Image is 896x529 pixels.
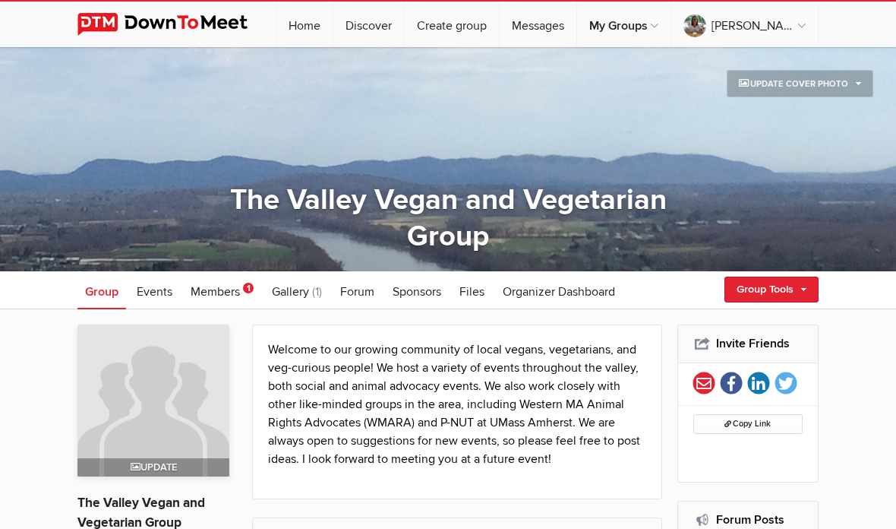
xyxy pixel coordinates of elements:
p: Welcome to our growing community of local vegans, vegetarians, and veg-curious people! We host a ... [268,341,646,468]
button: Copy Link [693,414,803,434]
span: Copy Link [724,419,771,429]
span: Members [191,284,240,299]
a: Group [77,271,126,309]
a: Update [77,325,229,477]
span: Organizer Dashboard [503,284,615,299]
a: Organizer Dashboard [495,271,623,309]
span: Gallery [272,284,309,299]
a: Update Cover Photo [727,70,873,97]
a: Files [452,271,492,309]
a: Group Tools [724,277,819,303]
h2: Invite Friends [693,325,803,362]
a: Messages [500,2,576,47]
span: Forum [340,284,374,299]
a: Create group [405,2,499,47]
a: Events [129,271,180,309]
span: Update [131,461,177,474]
a: Members 1 [183,271,261,309]
a: My Groups [577,2,670,47]
span: Group [85,284,118,299]
img: DownToMeet [77,13,271,36]
a: Home [276,2,333,47]
span: Sponsors [393,284,441,299]
a: Forum [333,271,382,309]
a: Discover [333,2,404,47]
span: Events [137,284,172,299]
a: [PERSON_NAME] [671,2,818,47]
img: The Valley Vegan and Vegetarian Group [77,325,229,477]
a: Gallery (1) [264,271,330,309]
span: (1) [312,284,322,299]
a: Forum Posts [716,512,784,527]
span: 1 [243,283,254,293]
a: Sponsors [385,271,449,309]
span: Files [459,284,484,299]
